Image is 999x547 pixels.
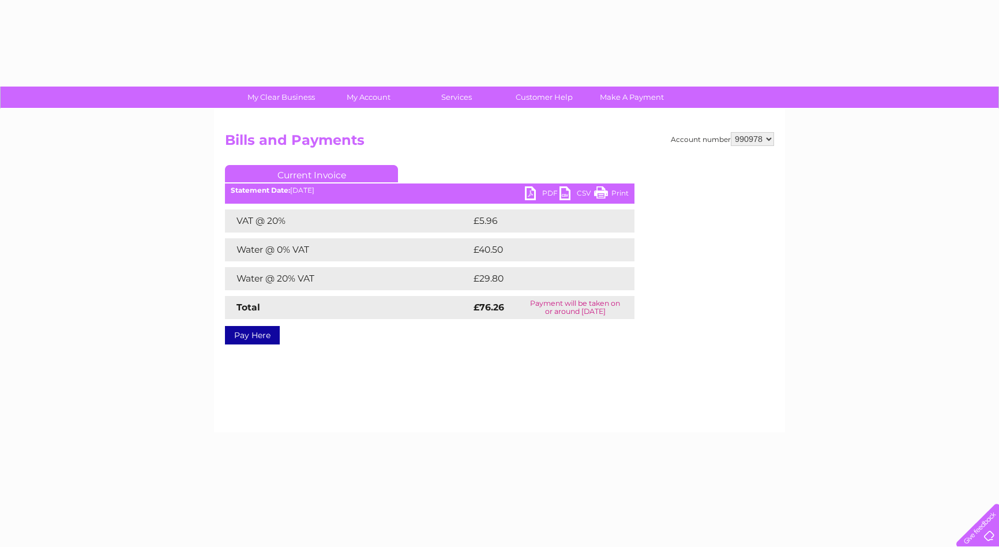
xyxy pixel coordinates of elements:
td: VAT @ 20% [225,209,471,233]
a: My Account [321,87,416,108]
td: Payment will be taken on or around [DATE] [516,296,634,319]
a: Pay Here [225,326,280,344]
td: Water @ 0% VAT [225,238,471,261]
a: Print [594,186,629,203]
a: My Clear Business [234,87,329,108]
b: Statement Date: [231,186,290,194]
a: PDF [525,186,559,203]
td: £29.80 [471,267,612,290]
a: CSV [559,186,594,203]
div: [DATE] [225,186,634,194]
td: £5.96 [471,209,608,233]
strong: Total [236,302,260,313]
div: Account number [671,132,774,146]
td: £40.50 [471,238,611,261]
h2: Bills and Payments [225,132,774,154]
a: Make A Payment [584,87,679,108]
strong: £76.26 [474,302,504,313]
td: Water @ 20% VAT [225,267,471,290]
a: Customer Help [497,87,592,108]
a: Current Invoice [225,165,398,182]
a: Services [409,87,504,108]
